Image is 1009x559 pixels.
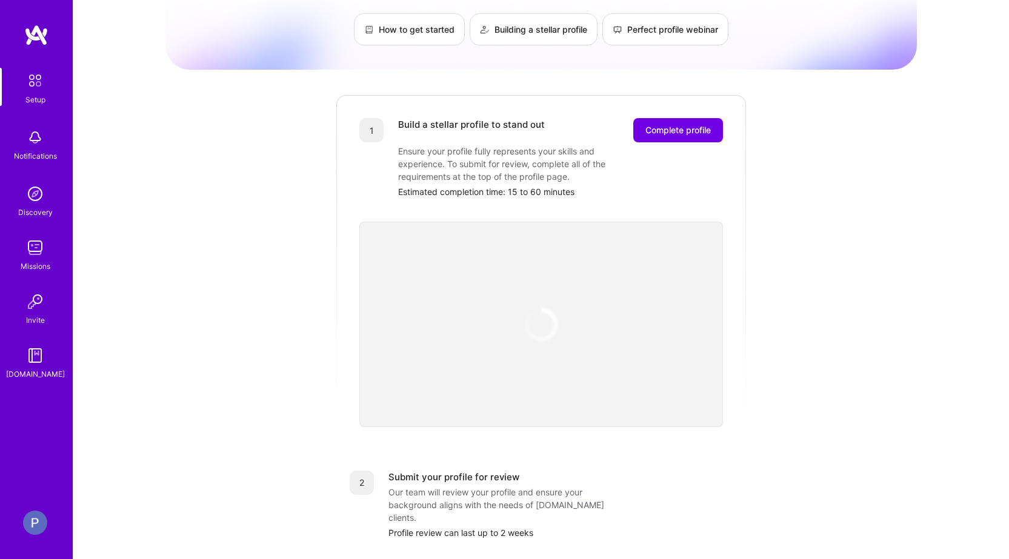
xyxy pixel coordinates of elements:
div: 2 [350,471,374,495]
div: Ensure your profile fully represents your skills and experience. To submit for review, complete a... [398,145,641,183]
div: Setup [25,93,45,106]
img: guide book [23,343,47,368]
div: Invite [26,314,45,326]
img: Perfect profile webinar [613,25,622,35]
img: Building a stellar profile [480,25,490,35]
button: Complete profile [633,118,723,142]
img: Invite [23,289,47,314]
img: loading [516,300,566,349]
div: Our team will review your profile and ensure your background aligns with the needs of [DOMAIN_NAM... [388,486,631,524]
iframe: video [359,222,723,427]
div: Notifications [14,150,57,162]
a: Building a stellar profile [470,13,598,45]
div: Build a stellar profile to stand out [398,118,545,142]
img: User Avatar [23,511,47,535]
div: Discovery [18,206,53,219]
div: Missions [21,260,50,273]
div: Profile review can last up to 2 weeks [388,526,733,539]
a: How to get started [354,13,465,45]
div: Submit your profile for review [388,471,519,483]
img: logo [24,24,48,46]
img: How to get started [364,25,374,35]
img: setup [22,68,48,93]
a: User Avatar [20,511,50,535]
div: [DOMAIN_NAME] [6,368,65,380]
div: 1 [359,118,384,142]
a: Perfect profile webinar [602,13,728,45]
img: bell [23,125,47,150]
div: Estimated completion time: 15 to 60 minutes [398,185,723,198]
img: discovery [23,182,47,206]
img: teamwork [23,236,47,260]
span: Complete profile [645,124,711,136]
